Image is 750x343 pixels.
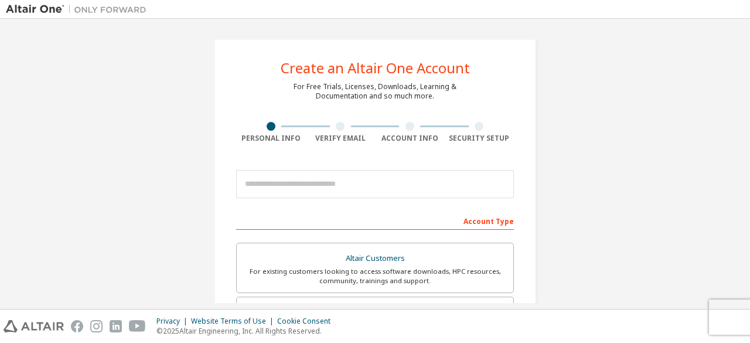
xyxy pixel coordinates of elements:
div: For Free Trials, Licenses, Downloads, Learning & Documentation and so much more. [294,82,456,101]
img: Altair One [6,4,152,15]
img: youtube.svg [129,320,146,332]
img: altair_logo.svg [4,320,64,332]
div: Security Setup [445,134,514,143]
p: © 2025 Altair Engineering, Inc. All Rights Reserved. [156,326,337,336]
div: Account Info [375,134,445,143]
img: linkedin.svg [110,320,122,332]
div: Privacy [156,317,191,326]
div: Altair Customers [244,250,506,267]
div: Website Terms of Use [191,317,277,326]
div: For existing customers looking to access software downloads, HPC resources, community, trainings ... [244,267,506,286]
div: Verify Email [306,134,376,143]
div: Create an Altair One Account [281,61,470,75]
img: instagram.svg [90,320,103,332]
img: facebook.svg [71,320,83,332]
div: Cookie Consent [277,317,337,326]
div: Account Type [236,211,514,230]
div: Personal Info [236,134,306,143]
